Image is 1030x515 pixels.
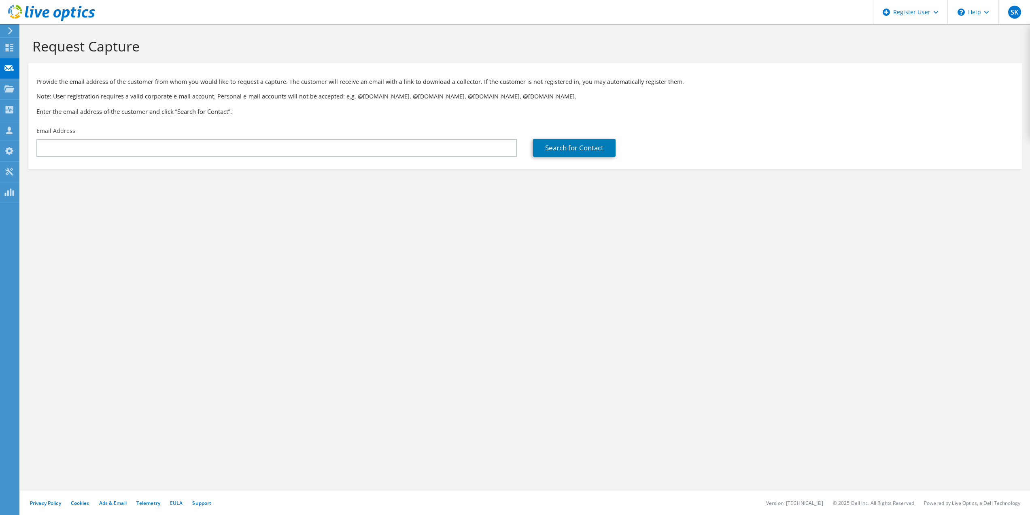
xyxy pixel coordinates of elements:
label: Email Address [36,127,75,135]
span: SK [1008,6,1021,19]
p: Note: User registration requires a valid corporate e-mail account. Personal e-mail accounts will ... [36,92,1014,101]
a: Search for Contact [533,139,616,157]
a: Cookies [71,500,89,506]
li: Powered by Live Optics, a Dell Technology [924,500,1020,506]
a: Support [192,500,211,506]
li: Version: [TECHNICAL_ID] [766,500,823,506]
li: © 2025 Dell Inc. All Rights Reserved [833,500,914,506]
a: EULA [170,500,183,506]
a: Privacy Policy [30,500,61,506]
h1: Request Capture [32,38,1014,55]
h3: Enter the email address of the customer and click “Search for Contact”. [36,107,1014,116]
a: Ads & Email [99,500,127,506]
svg: \n [958,9,965,16]
p: Provide the email address of the customer from whom you would like to request a capture. The cust... [36,77,1014,86]
a: Telemetry [136,500,160,506]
